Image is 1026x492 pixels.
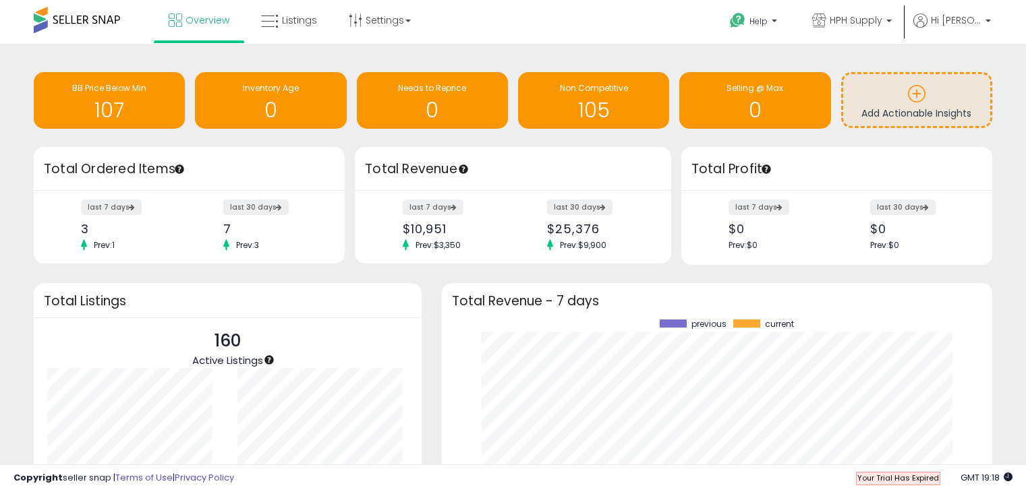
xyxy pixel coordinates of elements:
[518,72,669,129] a: Non Competitive 105
[173,163,186,175] div: Tooltip anchor
[729,12,746,29] i: Get Help
[282,13,317,27] span: Listings
[115,471,173,484] a: Terms of Use
[691,160,982,179] h3: Total Profit
[857,472,939,483] span: Your Trial Has Expired
[961,471,1013,484] span: 2025-08-14 19:18 GMT
[547,199,612,215] label: last 30 days
[202,99,339,121] h1: 0
[870,239,899,251] span: Prev: $0
[192,328,263,354] p: 160
[175,471,234,484] a: Privacy Policy
[760,163,772,175] div: Tooltip anchor
[457,163,469,175] div: Tooltip anchor
[403,222,503,236] div: $10,951
[729,222,826,236] div: $0
[365,160,661,179] h3: Total Revenue
[364,99,501,121] h1: 0
[870,199,936,215] label: last 30 days
[765,319,794,329] span: current
[44,296,411,306] h3: Total Listings
[81,199,142,215] label: last 7 days
[726,82,783,94] span: Selling @ Max
[686,99,824,121] h1: 0
[223,199,289,215] label: last 30 days
[553,239,613,251] span: Prev: $9,900
[243,82,299,94] span: Inventory Age
[452,296,982,306] h3: Total Revenue - 7 days
[679,72,830,129] a: Selling @ Max 0
[691,319,726,329] span: previous
[72,82,146,94] span: BB Price Below Min
[229,239,266,251] span: Prev: 3
[870,222,968,236] div: $0
[34,72,185,129] a: BB Price Below Min 107
[192,353,263,367] span: Active Listings
[87,239,121,251] span: Prev: 1
[186,13,229,27] span: Overview
[861,106,971,120] span: Add Actionable Insights
[13,471,63,484] strong: Copyright
[409,239,467,251] span: Prev: $3,350
[263,354,275,366] div: Tooltip anchor
[357,72,508,129] a: Needs to Reprice 0
[931,13,981,27] span: Hi [PERSON_NAME]
[830,13,882,27] span: HPH Supply
[13,472,234,485] div: seller snap | |
[729,199,789,215] label: last 7 days
[403,199,463,215] label: last 7 days
[749,16,768,27] span: Help
[913,13,991,44] a: Hi [PERSON_NAME]
[398,82,466,94] span: Needs to Reprice
[560,82,628,94] span: Non Competitive
[81,222,179,236] div: 3
[44,160,335,179] h3: Total Ordered Items
[547,222,648,236] div: $25,376
[843,74,990,126] a: Add Actionable Insights
[40,99,178,121] h1: 107
[223,222,321,236] div: 7
[719,2,791,44] a: Help
[729,239,758,251] span: Prev: $0
[525,99,662,121] h1: 105
[195,72,346,129] a: Inventory Age 0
